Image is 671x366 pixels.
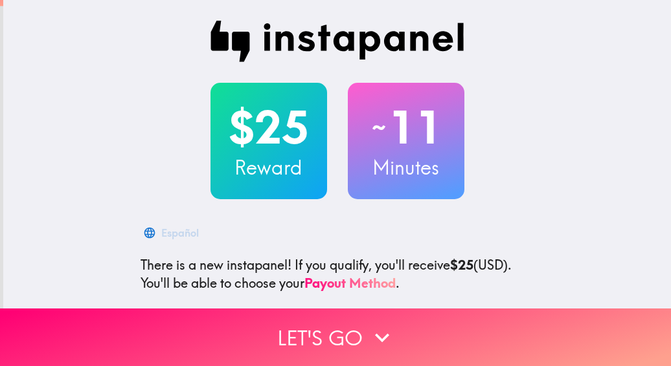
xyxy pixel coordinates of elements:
span: ~ [370,108,388,147]
h3: Minutes [348,154,464,181]
h3: Reward [210,154,327,181]
div: Español [161,224,199,242]
h2: $25 [210,101,327,154]
h2: 11 [348,101,464,154]
span: There is a new instapanel! [141,257,291,273]
p: If you qualify, you'll receive (USD) . You'll be able to choose your . [141,256,534,292]
button: Español [141,220,204,246]
img: Instapanel [210,21,464,62]
a: Payout Method [304,275,396,291]
b: $25 [450,257,473,273]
